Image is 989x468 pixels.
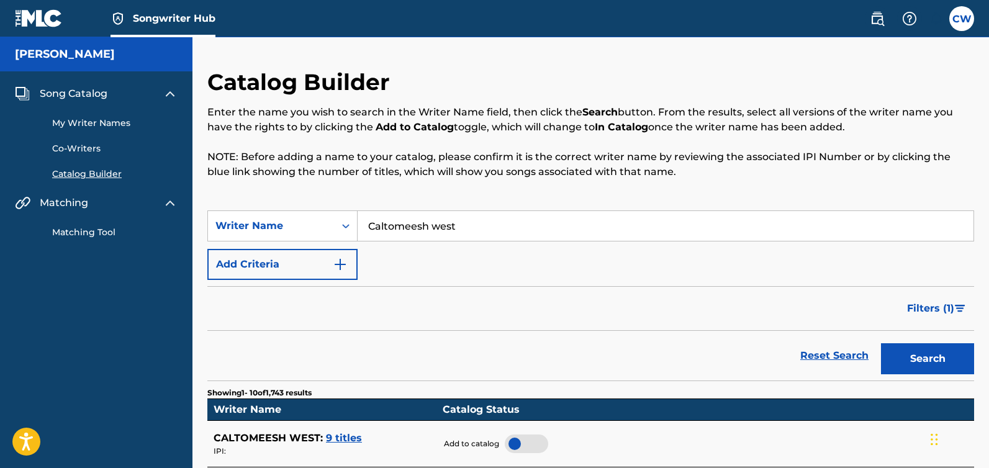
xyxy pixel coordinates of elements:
span: IPI: [214,446,226,456]
p: Enter the name you wish to search in the Writer Name field, then click the button. From the resul... [207,105,974,135]
img: help [902,11,917,26]
td: Writer Name [207,399,436,421]
div: Writer Name [215,218,327,233]
button: Search [881,343,974,374]
h5: Candy West [15,47,115,61]
div: Drag [931,421,938,458]
td: Catalog Status [436,399,968,421]
img: expand [163,196,178,210]
img: MLC Logo [15,9,63,27]
img: Matching [15,196,30,210]
span: CALTOMEESH WEST : [214,432,323,444]
span: Add to catalog [444,438,499,449]
h2: Catalog Builder [207,68,396,96]
span: Songwriter Hub [133,11,215,25]
div: User Menu [949,6,974,31]
a: Matching Tool [52,226,178,239]
button: Add Criteria [207,249,358,280]
strong: Search [582,106,618,118]
span: Matching [40,196,88,210]
span: Song Catalog [40,86,107,101]
iframe: Chat Widget [927,408,989,468]
a: Catalog Builder [52,168,178,181]
img: expand [163,86,178,101]
form: Search Form [207,210,974,380]
a: Reset Search [794,342,875,369]
img: 9d2ae6d4665cec9f34b9.svg [333,257,348,272]
a: My Writer Names [52,117,178,130]
span: Filters ( 1 ) [907,301,954,316]
a: Co-Writers [52,142,178,155]
strong: In Catalog [595,121,648,133]
div: Notifications [929,12,942,25]
div: Help [897,6,922,31]
button: Filters (1) [900,293,974,324]
strong: Add to Catalog [376,121,454,133]
a: Song CatalogSong Catalog [15,86,107,101]
a: Public Search [865,6,890,31]
img: Song Catalog [15,86,30,101]
span: 9 titles [326,432,362,444]
p: NOTE: Before adding a name to your catalog, please confirm it is the correct writer name by revie... [207,150,974,179]
img: Top Rightsholder [111,11,125,26]
img: search [870,11,885,26]
iframe: Resource Center [954,294,989,394]
p: Showing 1 - 10 of 1,743 results [207,387,312,398]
